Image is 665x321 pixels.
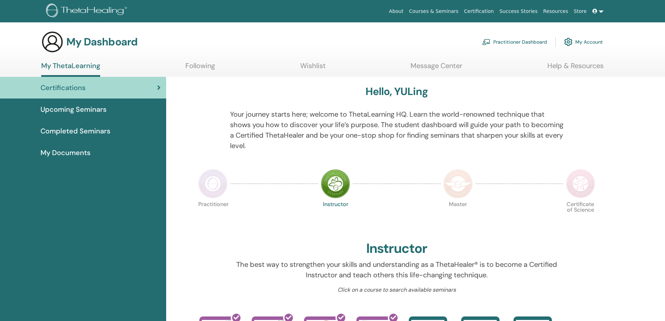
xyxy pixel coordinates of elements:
[41,31,64,53] img: generic-user-icon.jpg
[366,241,427,257] h2: Instructor
[443,169,473,198] img: Master
[40,147,90,158] span: My Documents
[540,5,571,18] a: Resources
[321,169,350,198] img: Instructor
[443,202,473,231] p: Master
[482,34,547,50] a: Practitioner Dashboard
[365,85,428,98] h3: Hello, YULing
[547,61,604,75] a: Help & Resources
[564,34,603,50] a: My Account
[482,39,490,45] img: chalkboard-teacher.svg
[230,259,563,280] p: The best way to strengthen your skills and understanding as a ThetaHealer® is to become a Certifi...
[566,169,595,198] img: Certificate of Science
[230,286,563,294] p: Click on a course to search available seminars
[230,109,563,151] p: Your journey starts here; welcome to ThetaLearning HQ. Learn the world-renowned technique that sh...
[40,82,86,93] span: Certifications
[497,5,540,18] a: Success Stories
[185,61,215,75] a: Following
[66,36,138,48] h3: My Dashboard
[198,169,228,198] img: Practitioner
[564,36,572,48] img: cog.svg
[321,202,350,231] p: Instructor
[40,104,106,115] span: Upcoming Seminars
[461,5,496,18] a: Certification
[406,5,461,18] a: Courses & Seminars
[566,202,595,231] p: Certificate of Science
[386,5,406,18] a: About
[571,5,590,18] a: Store
[40,126,110,136] span: Completed Seminars
[41,61,100,77] a: My ThetaLearning
[411,61,462,75] a: Message Center
[46,3,130,19] img: logo.png
[198,202,228,231] p: Practitioner
[300,61,326,75] a: Wishlist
